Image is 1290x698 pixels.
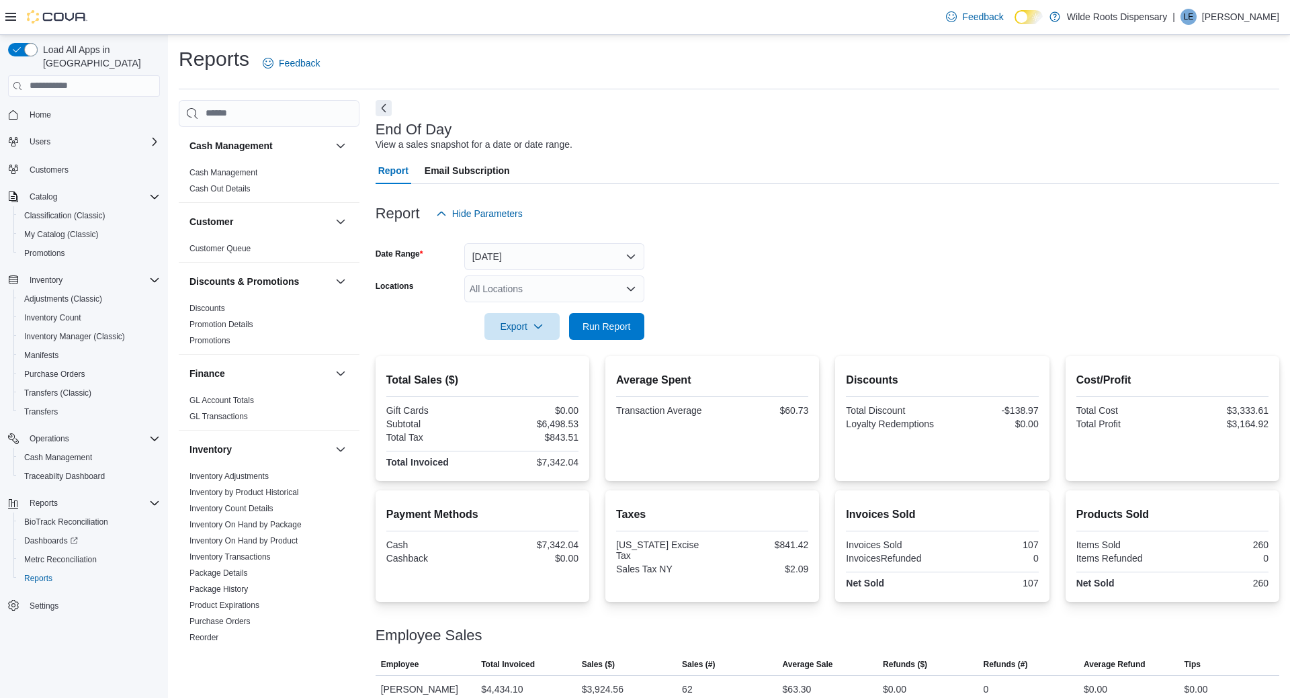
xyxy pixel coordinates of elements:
button: Transfers (Classic) [13,384,165,402]
div: Total Cost [1076,405,1170,416]
span: LE [1184,9,1194,25]
a: Inventory Manager (Classic) [19,329,130,345]
div: $0.00 [1184,681,1207,697]
div: $7,342.04 [485,457,578,468]
button: Customer [333,214,349,230]
button: Traceabilty Dashboard [13,467,165,486]
a: Feedback [257,50,325,77]
span: Metrc Reconciliation [19,552,160,568]
div: $3,164.92 [1175,419,1268,429]
button: Cash Management [13,448,165,467]
a: Promotions [19,245,71,261]
span: Total Invoiced [481,659,535,670]
button: Customers [3,159,165,179]
div: Customer [179,241,359,262]
span: Home [30,110,51,120]
button: Inventory [189,443,330,456]
a: Customer Queue [189,244,251,253]
button: Customer [189,215,330,228]
a: Reorder [189,633,218,642]
span: Reports [24,573,52,584]
a: GL Account Totals [189,396,254,405]
span: Inventory Manager (Classic) [19,329,160,345]
span: Manifests [24,350,58,361]
span: Sales (#) [682,659,715,670]
button: Finance [189,367,330,380]
span: My Catalog (Classic) [19,226,160,243]
button: Export [484,313,560,340]
div: $4,434.10 [481,681,523,697]
span: Reorder [189,632,218,643]
h3: Customer [189,215,233,228]
span: Dashboards [24,535,78,546]
span: Transfers (Classic) [19,385,160,401]
span: Package History [189,584,248,595]
span: Tips [1184,659,1200,670]
button: Finance [333,365,349,382]
span: Adjustments (Classic) [19,291,160,307]
a: Dashboards [19,533,83,549]
p: [PERSON_NAME] [1202,9,1279,25]
button: Hide Parameters [431,200,528,227]
span: Reports [19,570,160,586]
button: Users [24,134,56,150]
div: $0.00 [883,681,906,697]
span: Inventory by Product Historical [189,487,299,498]
div: $3,924.56 [582,681,623,697]
span: Email Subscription [425,157,510,184]
a: Inventory by Product Historical [189,488,299,497]
h2: Cost/Profit [1076,372,1268,388]
h2: Payment Methods [386,507,578,523]
button: Operations [3,429,165,448]
a: Transfers [19,404,63,420]
span: Transfers [189,648,223,659]
div: $843.51 [485,432,578,443]
span: Catalog [24,189,160,205]
span: Refunds (#) [984,659,1028,670]
span: Metrc Reconciliation [24,554,97,565]
button: [DATE] [464,243,644,270]
div: Total Tax [386,432,480,443]
div: InvoicesRefunded [846,553,939,564]
button: Reports [13,569,165,588]
button: Adjustments (Classic) [13,290,165,308]
a: Metrc Reconciliation [19,552,102,568]
button: Manifests [13,346,165,365]
h2: Discounts [846,372,1038,388]
span: Reports [30,498,58,509]
div: Items Refunded [1076,553,1170,564]
img: Cova [27,10,87,24]
span: Promotions [189,335,230,346]
h3: Cash Management [189,139,273,152]
span: Load All Apps in [GEOGRAPHIC_DATA] [38,43,160,70]
span: Export [492,313,552,340]
span: Customers [30,165,69,175]
input: Dark Mode [1015,10,1043,24]
a: Inventory Count Details [189,504,273,513]
span: Promotions [24,248,65,259]
div: $3,333.61 [1175,405,1268,416]
span: Settings [24,597,160,614]
span: Inventory [30,275,62,286]
button: Catalog [24,189,62,205]
span: Inventory Count [19,310,160,326]
span: Promotions [19,245,160,261]
div: Gift Cards [386,405,480,416]
span: Cash Management [24,452,92,463]
a: My Catalog (Classic) [19,226,104,243]
button: Open list of options [626,283,636,294]
button: BioTrack Reconciliation [13,513,165,531]
div: Invoices Sold [846,539,939,550]
button: Classification (Classic) [13,206,165,225]
span: Refunds ($) [883,659,927,670]
div: 107 [945,539,1039,550]
h2: Products Sold [1076,507,1268,523]
div: 260 [1175,539,1268,550]
a: Customers [24,162,74,178]
a: Package History [189,584,248,594]
h3: Discounts & Promotions [189,275,299,288]
div: 0 [945,553,1039,564]
a: Inventory Adjustments [189,472,269,481]
button: Purchase Orders [13,365,165,384]
button: Metrc Reconciliation [13,550,165,569]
